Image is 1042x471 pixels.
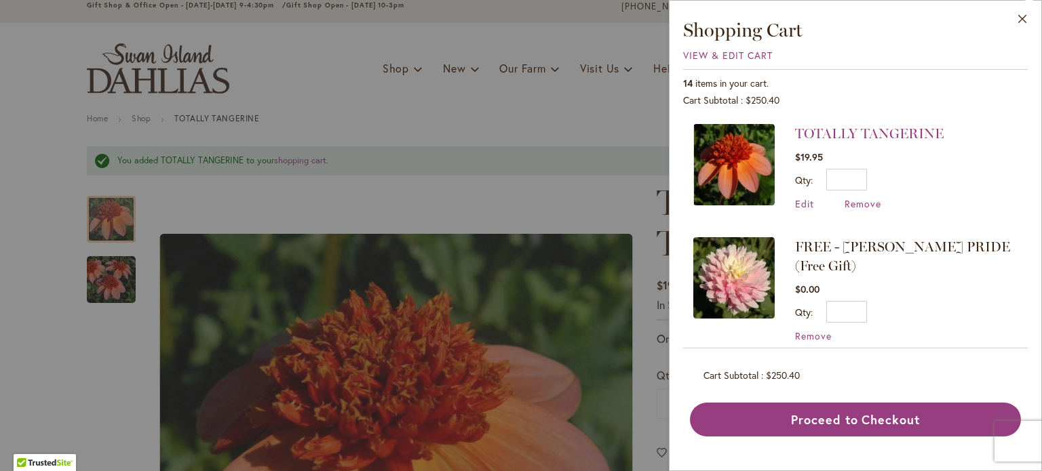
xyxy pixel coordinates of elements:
a: Edit [795,197,814,210]
label: Qty [795,306,813,319]
span: $19.95 [795,150,823,163]
span: Cart Subtotal [683,94,738,106]
span: FREE - [PERSON_NAME] PRIDE (Free Gift) [795,239,1010,274]
span: 14 [683,77,693,89]
span: Help Center [653,61,715,75]
img: CHILSON'S PRIDE (Free Gift) [693,237,775,319]
span: Cart Subtotal [703,369,758,382]
span: $0.00 [795,283,819,295]
span: Our Farm [499,61,545,75]
a: Remove [795,329,832,342]
a: View & Edit Cart [683,49,773,62]
img: TOTALLY TANGERINE [693,124,775,205]
span: $250.40 [746,94,779,106]
span: New [443,61,465,75]
span: Shopping Cart [683,18,803,41]
span: Visit Us [580,61,619,75]
span: $250.40 [766,369,800,382]
button: Proceed to Checkout [690,403,1021,436]
iframe: Launch Accessibility Center [10,423,48,461]
span: Remove [845,197,881,210]
span: Shop [383,61,409,75]
a: TOTALLY TANGERINE [693,124,775,210]
span: items in your cart. [695,77,769,89]
label: Qty [795,173,813,186]
a: TOTALLY TANGERINE [795,125,944,142]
